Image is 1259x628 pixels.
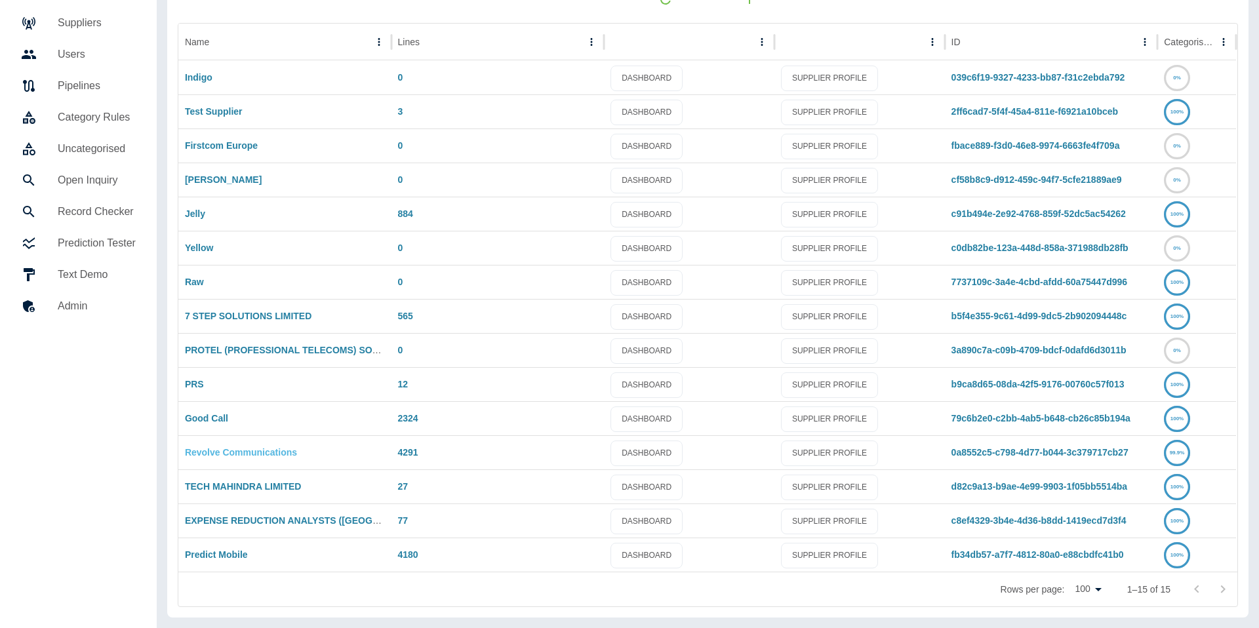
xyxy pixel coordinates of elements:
[951,345,1127,355] a: 3a890c7a-c09b-4709-bdcf-0dafd6d3011b
[10,133,146,165] a: Uncategorised
[185,311,311,321] a: 7 STEP SOLUTIONS LIMITED
[582,33,601,51] button: Lines column menu
[58,267,136,283] h5: Text Demo
[185,243,214,253] a: Yellow
[1170,313,1184,319] text: 100%
[10,196,146,227] a: Record Checker
[781,441,878,466] a: SUPPLIER PROFILE
[1170,450,1185,456] text: 99.9%
[185,140,258,151] a: Firstcom Europe
[10,102,146,133] a: Category Rules
[1127,583,1170,596] p: 1–15 of 15
[610,66,683,91] a: DASHBOARD
[610,441,683,466] a: DASHBOARD
[781,202,878,227] a: SUPPLIER PROFILE
[10,70,146,102] a: Pipelines
[951,277,1128,287] a: 7737109c-3a4e-4cbd-afdd-60a75447d996
[1164,311,1190,321] a: 100%
[185,106,243,117] a: Test Supplier
[1164,379,1190,389] a: 100%
[951,447,1129,458] a: 0a8552c5-c798-4d77-b044-3c379717cb27
[58,78,136,94] h5: Pipelines
[951,140,1120,151] a: fbace889-f3d0-46e8-9974-6663fe4f709a
[951,413,1130,423] a: 79c6b2e0-c2bb-4ab5-b648-cb26c85b194a
[781,475,878,500] a: SUPPLIER PROFILE
[1069,579,1106,599] div: 100
[185,345,452,355] a: PROTEL (PROFESSIONAL TELECOMS) SOLUTIONS LIMITED
[781,372,878,398] a: SUPPLIER PROFILE
[398,413,418,423] a: 2324
[185,37,209,47] div: Name
[185,277,204,287] a: Raw
[1164,37,1213,47] div: Categorised
[781,168,878,193] a: SUPPLIER PROFILE
[781,134,878,159] a: SUPPLIER PROFILE
[951,549,1124,560] a: fb34db57-a7f7-4812-80a0-e88cbdfc41b0
[610,134,683,159] a: DASHBOARD
[398,379,409,389] a: 12
[58,15,136,31] h5: Suppliers
[1164,515,1190,526] a: 100%
[610,168,683,193] a: DASHBOARD
[398,481,409,492] a: 27
[610,202,683,227] a: DASHBOARD
[610,406,683,432] a: DASHBOARD
[951,72,1125,83] a: 039c6f19-9327-4233-bb87-f31c2ebda792
[398,72,403,83] a: 0
[58,172,136,188] h5: Open Inquiry
[1164,106,1190,117] a: 100%
[1000,583,1064,596] p: Rows per page:
[1173,347,1181,353] text: 0%
[1170,552,1184,558] text: 100%
[781,66,878,91] a: SUPPLIER PROFILE
[610,270,683,296] a: DASHBOARD
[398,447,418,458] a: 4291
[1164,72,1190,83] a: 0%
[398,106,403,117] a: 3
[10,7,146,39] a: Suppliers
[781,406,878,432] a: SUPPLIER PROFILE
[781,304,878,330] a: SUPPLIER PROFILE
[951,208,1126,219] a: c91b494e-2e92-4768-859f-52dc5ac54262
[398,243,403,253] a: 0
[1136,33,1154,51] button: ID column menu
[1214,33,1233,51] button: Categorised column menu
[1170,484,1184,490] text: 100%
[1170,518,1184,524] text: 100%
[1173,177,1181,183] text: 0%
[185,72,212,83] a: Indigo
[1173,245,1181,251] text: 0%
[781,543,878,568] a: SUPPLIER PROFILE
[1164,174,1190,185] a: 0%
[58,109,136,125] h5: Category Rules
[1170,382,1184,387] text: 100%
[781,270,878,296] a: SUPPLIER PROFILE
[1173,75,1181,81] text: 0%
[951,481,1128,492] a: d82c9a13-b9ae-4e99-9903-1f05bb5514ba
[610,236,683,262] a: DASHBOARD
[923,33,942,51] button: column menu
[185,413,228,423] a: Good Call
[58,235,136,251] h5: Prediction Tester
[58,204,136,220] h5: Record Checker
[753,33,771,51] button: column menu
[370,33,388,51] button: Name column menu
[10,165,146,196] a: Open Inquiry
[398,515,409,526] a: 77
[951,311,1127,321] a: b5f4e355-9c61-4d99-9dc5-2b902094448c
[185,379,204,389] a: PRS
[610,372,683,398] a: DASHBOARD
[1170,109,1184,115] text: 100%
[951,174,1122,185] a: cf58b8c9-d912-459c-94f7-5cfe21889ae9
[10,227,146,259] a: Prediction Tester
[185,515,482,526] a: EXPENSE REDUCTION ANALYSTS ([GEOGRAPHIC_DATA]) LIMITED
[185,447,297,458] a: Revolve Communications
[781,509,878,534] a: SUPPLIER PROFILE
[58,47,136,62] h5: Users
[951,515,1127,526] a: c8ef4329-3b4e-4d36-b8dd-1419ecd7d3f4
[610,100,683,125] a: DASHBOARD
[1164,277,1190,287] a: 100%
[398,345,403,355] a: 0
[1164,345,1190,355] a: 0%
[10,290,146,322] a: Admin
